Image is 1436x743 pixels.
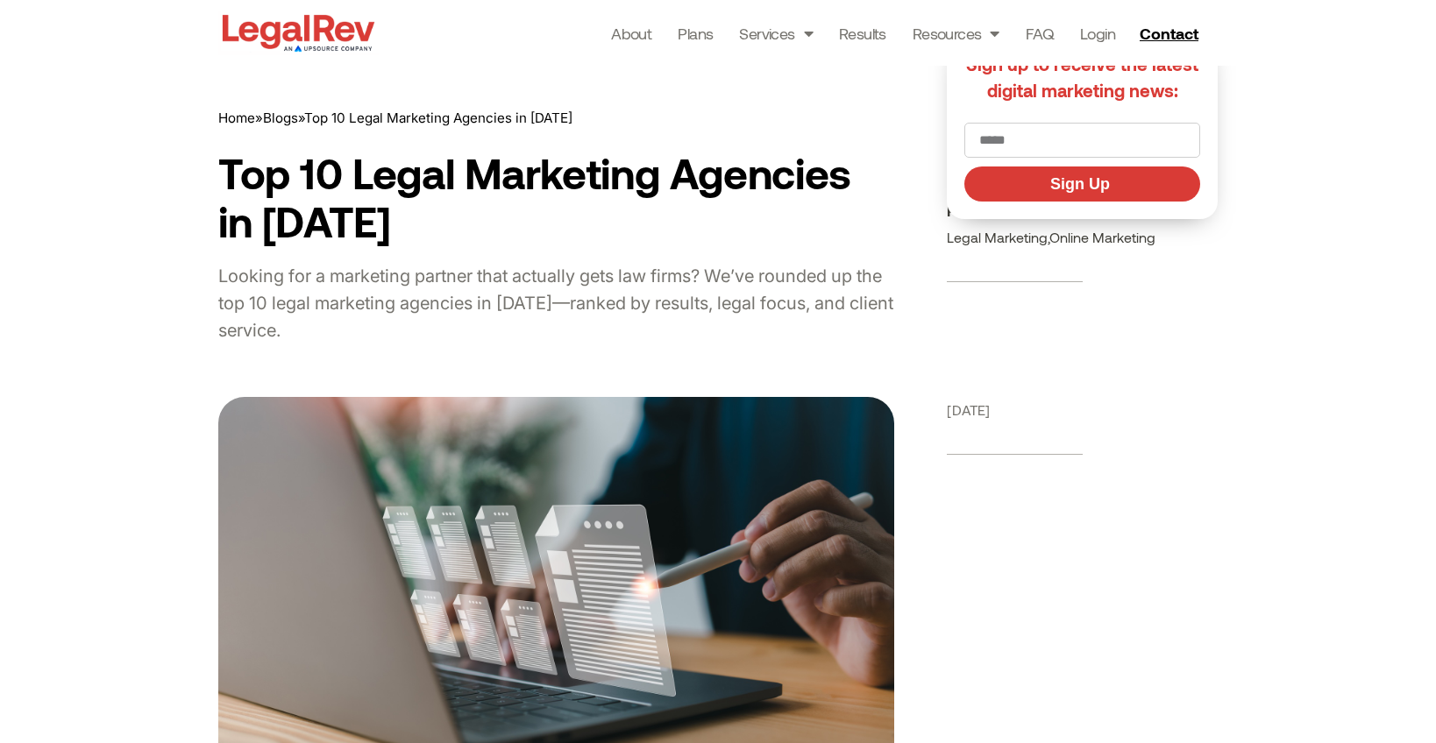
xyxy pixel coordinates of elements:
[218,110,572,126] span: » »
[1049,229,1155,245] a: Online Marketing
[611,21,651,46] a: About
[964,166,1200,202] button: Sign Up
[947,229,1048,245] a: Legal Marketing
[611,21,1115,46] nav: Menu
[1026,21,1054,46] a: FAQ
[1133,19,1210,47] a: Contact
[947,401,990,418] span: [DATE]
[947,202,1155,245] span: ,
[678,21,713,46] a: Plans
[1050,176,1110,192] span: Sign Up
[304,110,572,126] span: Top 10 Legal Marketing Agencies in [DATE]
[947,202,997,219] b: Filed In:
[1080,21,1115,46] a: Login
[218,265,893,341] span: Looking for a marketing partner that actually gets law firms? We’ve rounded up the top 10 legal m...
[739,21,813,46] a: Services
[218,110,255,126] a: Home
[966,53,1198,101] span: Sign up to receive the latest digital marketing news:
[913,21,999,46] a: Resources
[218,149,894,245] h1: Top 10 Legal Marketing Agencies in [DATE]
[964,123,1200,210] form: New Form
[1140,25,1198,41] span: Contact
[839,21,886,46] a: Results
[263,110,298,126] a: Blogs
